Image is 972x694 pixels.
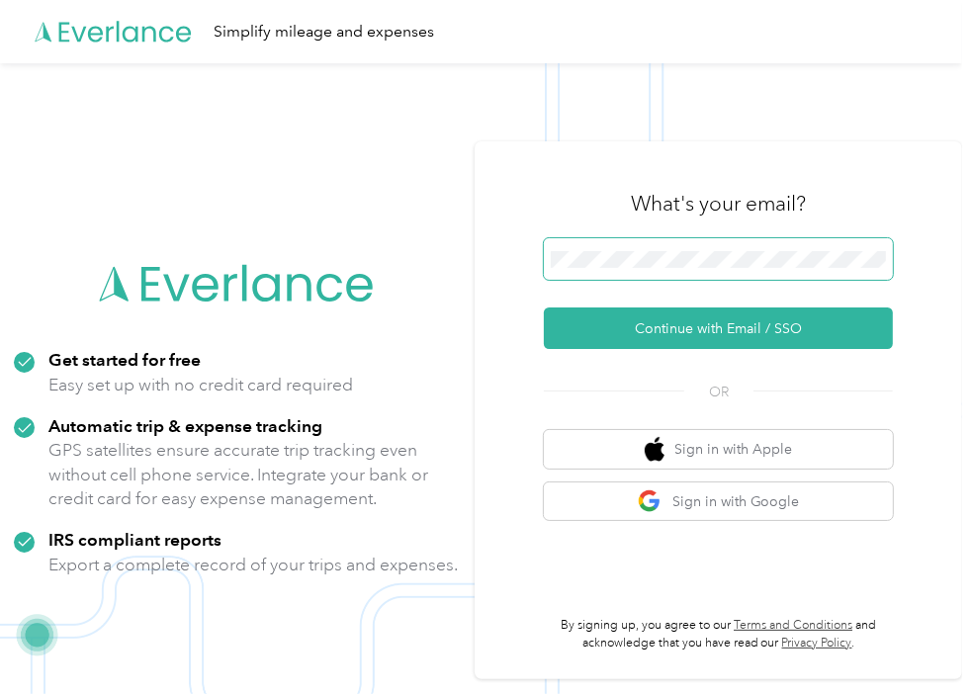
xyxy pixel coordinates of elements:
p: By signing up, you agree to our and acknowledge that you have read our . [544,617,893,651]
p: Easy set up with no credit card required [48,373,353,397]
span: OR [684,382,753,402]
img: google logo [638,489,663,514]
strong: Automatic trip & expense tracking [48,415,322,436]
h3: What's your email? [631,190,807,217]
img: apple logo [645,437,664,462]
div: Simplify mileage and expenses [214,20,434,44]
button: Continue with Email / SSO [544,307,893,349]
p: GPS satellites ensure accurate trip tracking even without cell phone service. Integrate your bank... [48,438,461,511]
a: Privacy Policy [782,636,852,651]
a: Terms and Conditions [734,618,852,633]
strong: Get started for free [48,349,201,370]
strong: IRS compliant reports [48,529,221,550]
button: apple logoSign in with Apple [544,430,893,469]
button: google logoSign in with Google [544,482,893,521]
p: Export a complete record of your trips and expenses. [48,553,458,577]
